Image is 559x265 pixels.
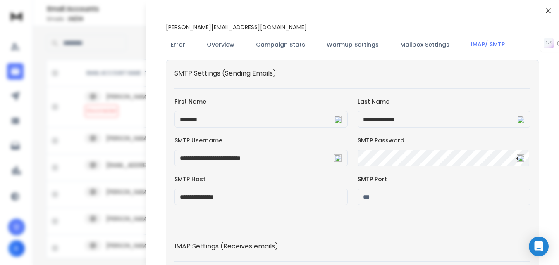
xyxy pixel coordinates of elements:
[174,176,348,182] label: SMTP Host
[358,99,531,104] label: Last Name
[358,137,531,143] label: SMTP Password
[251,35,310,54] button: Campaign Stats
[31,49,74,54] div: Domain Overview
[174,69,530,78] h1: SMTP Settings (Sending Emails)
[23,13,41,20] div: v 4.0.24
[334,154,342,162] img: locked.png
[517,154,524,162] img: locked.png
[166,35,190,54] button: Error
[21,21,59,28] div: Domain: [URL]
[174,137,348,143] label: SMTP Username
[174,99,348,104] label: First Name
[166,23,307,31] p: [PERSON_NAME][EMAIL_ADDRESS][DOMAIN_NAME]
[82,48,89,54] img: tab_keywords_by_traffic_grey.svg
[174,241,530,251] p: IMAP Settings (Receives emails)
[395,35,454,54] button: Mailbox Settings
[13,21,20,28] img: website_grey.svg
[202,35,239,54] button: Overview
[22,48,29,54] img: tab_domain_overview_orange.svg
[466,35,510,54] button: IMAP/ SMTP
[517,116,524,123] img: locked.png
[13,13,20,20] img: logo_orange.svg
[529,237,549,256] div: Open Intercom Messenger
[91,49,139,54] div: Keywords by Traffic
[358,176,531,182] label: SMTP Port
[322,35,384,54] button: Warmup Settings
[334,116,342,123] img: locked.png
